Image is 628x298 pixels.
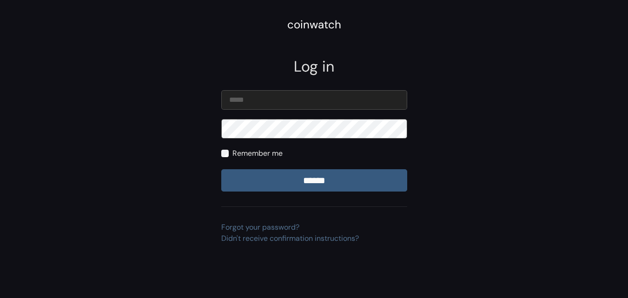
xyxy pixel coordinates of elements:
[287,16,341,33] div: coinwatch
[221,58,407,75] h2: Log in
[221,233,359,243] a: Didn't receive confirmation instructions?
[287,21,341,31] a: coinwatch
[232,148,283,159] label: Remember me
[221,222,299,232] a: Forgot your password?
